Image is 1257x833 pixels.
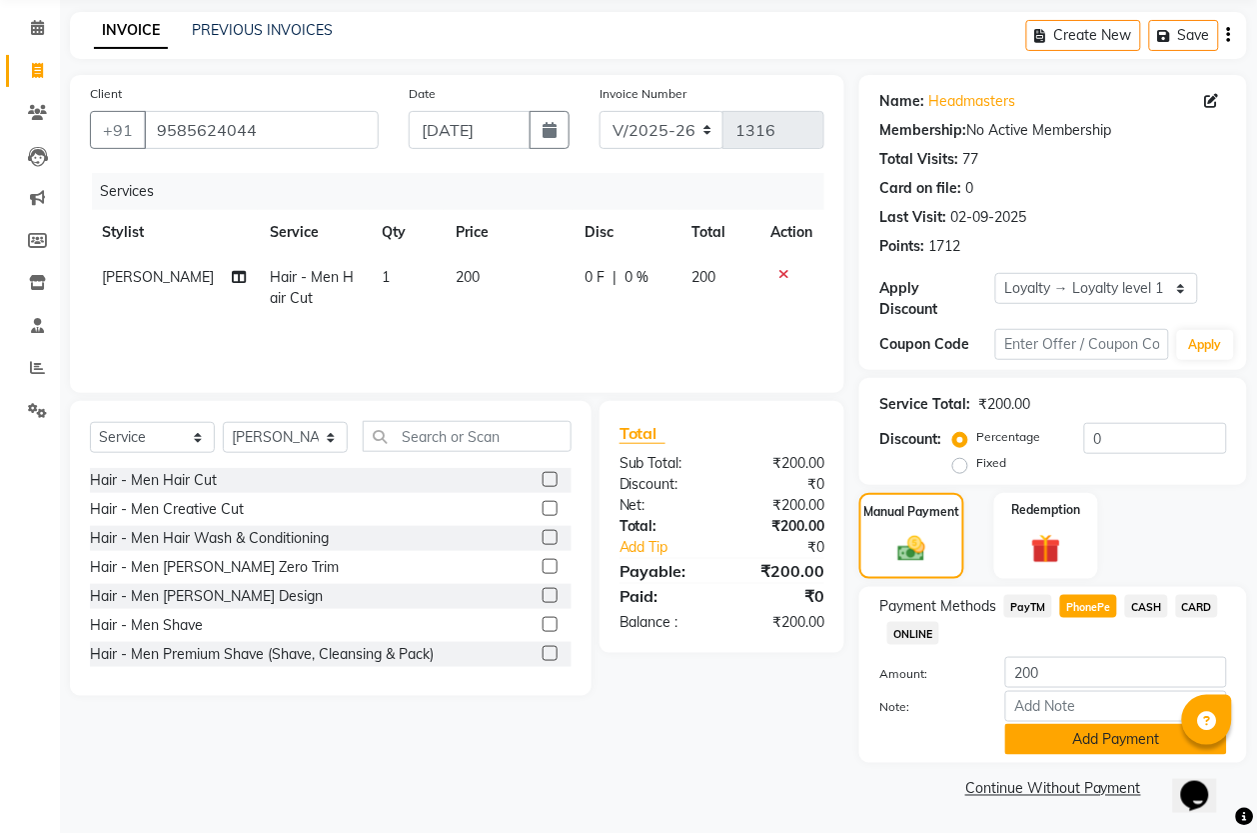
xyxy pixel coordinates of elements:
div: ₹200.00 [722,612,840,633]
div: Hair - Men Hair Wash & Conditioning [90,528,329,549]
label: Redemption [1011,501,1080,519]
div: Hair - Men [PERSON_NAME] Zero Trim [90,557,339,578]
span: 200 [691,268,715,286]
div: ₹0 [722,474,840,495]
th: Disc [573,210,679,255]
a: Add Tip [605,537,741,558]
button: Apply [1177,330,1234,360]
div: Balance : [605,612,722,633]
button: +91 [90,111,146,149]
label: Note: [864,698,990,716]
div: Hair - Men Shave [90,615,203,636]
div: ₹0 [722,584,840,608]
div: Service Total: [879,394,970,415]
input: Enter Offer / Coupon Code [995,329,1169,360]
img: _cash.svg [889,533,934,565]
div: Sub Total: [605,453,722,474]
span: ONLINE [887,622,939,645]
label: Client [90,85,122,103]
a: PREVIOUS INVOICES [192,21,333,39]
div: Hair - Men [PERSON_NAME] Design [90,586,323,607]
div: ₹200.00 [978,394,1030,415]
span: PhonePe [1060,595,1117,618]
div: Last Visit: [879,207,946,228]
label: Invoice Number [600,85,686,103]
div: Membership: [879,120,966,141]
span: 200 [456,268,480,286]
span: CASH [1125,595,1168,618]
div: Apply Discount [879,278,995,320]
div: ₹0 [741,537,839,558]
span: Payment Methods [879,596,996,617]
span: CARD [1176,595,1219,618]
button: Create New [1026,20,1141,51]
span: Total [620,423,665,444]
label: Fixed [976,454,1006,472]
div: Discount: [605,474,722,495]
button: Add Payment [1005,724,1227,755]
div: ₹200.00 [722,495,840,516]
div: Name: [879,91,924,112]
th: Service [258,210,370,255]
label: Date [409,85,436,103]
div: 02-09-2025 [950,207,1026,228]
div: ₹200.00 [722,516,840,537]
div: Card on file: [879,178,961,199]
th: Price [444,210,573,255]
div: 1712 [928,236,960,257]
span: 1 [382,268,390,286]
input: Search by Name/Mobile/Email/Code [144,111,379,149]
div: Points: [879,236,924,257]
div: Net: [605,495,722,516]
button: Save [1149,20,1219,51]
th: Action [758,210,824,255]
div: No Active Membership [879,120,1227,141]
a: Continue Without Payment [863,779,1243,800]
span: Hair - Men Hair Cut [270,268,354,307]
span: 0 % [625,267,648,288]
div: Hair - Men Premium Shave (Shave, Cleansing & Pack) [90,644,434,665]
span: PayTM [1004,595,1052,618]
div: Hair - Men Hair Cut [90,470,217,491]
span: | [613,267,617,288]
span: 0 F [585,267,605,288]
div: Paid: [605,584,722,608]
div: ₹200.00 [722,559,840,583]
div: 0 [965,178,973,199]
th: Qty [370,210,444,255]
input: Amount [1005,657,1227,688]
div: Total Visits: [879,149,958,170]
iframe: chat widget [1173,753,1237,813]
div: Payable: [605,559,722,583]
div: Discount: [879,429,941,450]
a: Headmasters [928,91,1015,112]
div: ₹200.00 [722,453,840,474]
div: Hair - Men Creative Cut [90,499,244,520]
label: Amount: [864,665,990,683]
input: Add Note [1005,691,1227,722]
th: Total [679,210,758,255]
img: _gift.svg [1022,531,1070,568]
label: Percentage [976,428,1040,446]
label: Manual Payment [864,503,960,521]
span: [PERSON_NAME] [102,268,214,286]
div: 77 [962,149,978,170]
input: Search or Scan [363,421,572,452]
div: Total: [605,516,722,537]
div: Services [92,173,839,210]
a: INVOICE [94,13,168,49]
th: Stylist [90,210,258,255]
div: Coupon Code [879,334,995,355]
